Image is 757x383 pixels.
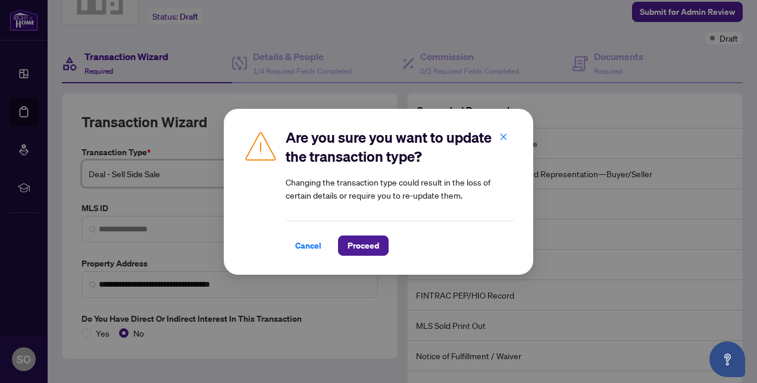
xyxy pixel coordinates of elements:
[348,236,379,255] span: Proceed
[338,236,389,256] button: Proceed
[295,236,321,255] span: Cancel
[243,128,279,164] img: Caution Img
[286,236,331,256] button: Cancel
[286,128,514,166] h2: Are you sure you want to update the transaction type?
[499,132,508,140] span: close
[709,341,745,377] button: Open asap
[286,175,514,202] article: Changing the transaction type could result in the loss of certain details or require you to re-up...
